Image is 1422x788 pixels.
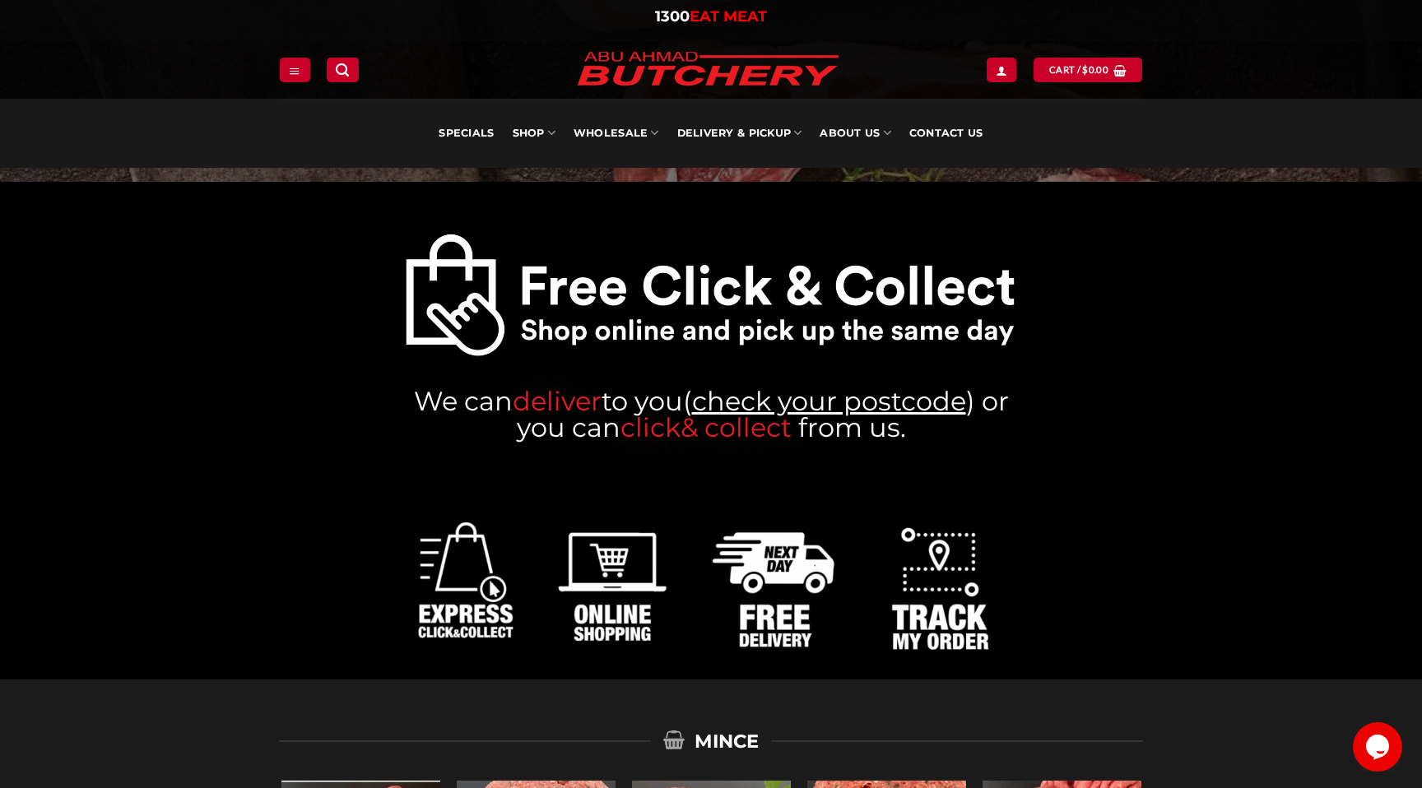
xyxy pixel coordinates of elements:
[620,411,681,443] a: click
[404,232,1017,359] img: Abu Ahmad Butchery Punchbowl
[1082,63,1088,77] span: $
[663,729,758,753] span: MINCE
[1049,63,1108,77] span: Cart /
[1353,722,1406,772] iframe: chat widget
[327,58,358,81] a: Search
[404,470,1017,679] img: Abu Ahmad Butchery Punchbowl
[820,99,890,168] a: About Us
[404,388,1017,441] h3: We can ( ) or you can from us.
[1082,64,1108,75] bdi: 0.00
[1034,58,1142,81] a: View cart
[404,470,1017,679] a: Abu-Ahmad-Butchery-Sydney-Online-Halal-Butcher-abu ahmad butchery click and collect
[439,99,494,168] a: Specials
[513,99,555,168] a: SHOP
[909,99,983,168] a: Contact Us
[766,411,792,443] a: ct
[564,41,852,99] img: Abu Ahmad Butchery
[280,58,309,81] a: Menu
[987,58,1016,81] a: My account
[681,411,766,443] a: & colle
[690,7,767,25] span: EAT MEAT
[513,385,683,417] a: deliverto you
[574,99,659,168] a: Wholesale
[513,385,602,417] span: deliver
[692,385,966,417] a: check your postcode
[677,99,802,168] a: Delivery & Pickup
[655,7,690,25] span: 1300
[404,232,1017,359] a: Abu-Ahmad-Butchery-Sydney-Online-Halal-Butcher-click and collect your meat punchbowl
[655,7,767,25] a: 1300EAT MEAT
